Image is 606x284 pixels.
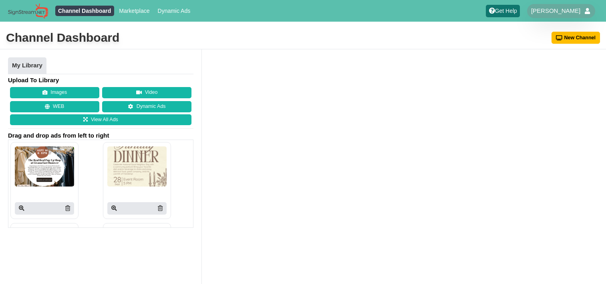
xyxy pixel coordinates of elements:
span: Drag and drop ads from left to right [8,132,193,140]
a: Marketplace [116,6,153,16]
img: P250x250 image processing20250811 663185 poymtp [15,146,74,187]
button: Video [102,87,191,98]
button: New Channel [552,32,600,44]
div: Channel Dashboard [6,30,119,46]
a: Get Help [486,5,520,17]
button: Images [10,87,99,98]
a: Dynamic Ads [155,6,193,16]
img: P250x250 image processing20250811 663185 16doe69 [107,146,167,187]
a: My Library [8,57,46,74]
img: Sign Stream.NET [8,3,48,19]
h4: Upload To Library [8,76,193,84]
button: WEB [10,101,99,112]
span: [PERSON_NAME] [531,7,580,15]
a: View All Ads [10,114,191,126]
a: Channel Dashboard [55,6,114,16]
a: Dynamic Ads [102,101,191,112]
